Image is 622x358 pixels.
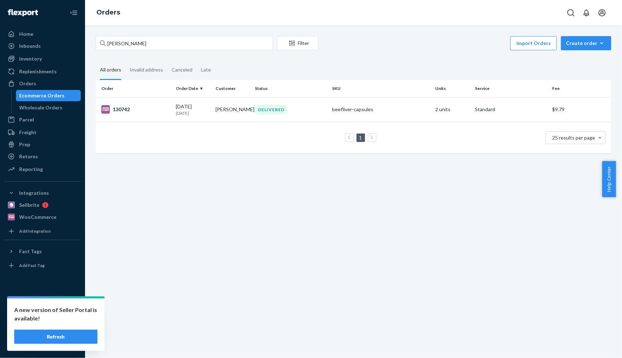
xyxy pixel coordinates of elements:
a: Settings [4,302,81,313]
div: Freight [19,129,37,136]
a: Returns [4,151,81,162]
a: Prep [4,139,81,150]
button: Import Orders [510,36,557,50]
th: Order [96,80,173,97]
div: Fast Tags [19,248,42,255]
a: Ecommerce Orders [16,90,81,101]
th: Order Date [173,80,213,97]
button: Close Navigation [67,6,81,20]
button: Create order [561,36,611,50]
button: Integrations [4,187,81,199]
div: Ecommerce Orders [19,92,65,99]
td: $9.79 [549,97,611,122]
button: Open notifications [579,6,594,20]
th: SKU [330,80,433,97]
th: Status [252,80,329,97]
div: Replenishments [19,68,57,75]
div: Reporting [19,166,43,173]
div: Orders [19,80,36,87]
div: Create order [566,40,606,47]
a: Reporting [4,164,81,175]
a: Home [4,28,81,40]
div: Add Integration [19,228,51,234]
button: Refresh [14,330,97,344]
div: Prep [19,141,30,148]
a: Add Fast Tag [4,260,81,271]
button: Help Center [602,161,616,197]
div: Home [19,30,33,38]
a: Inbounds [4,40,81,52]
div: [DATE] [176,103,210,116]
th: Units [433,80,472,97]
div: All orders [100,61,121,80]
th: Fee [549,80,611,97]
div: Wholesale Orders [19,104,63,111]
button: Open Search Box [564,6,578,20]
div: Parcel [19,116,34,123]
div: Invalid address [130,61,163,79]
input: Search orders [96,36,273,50]
div: Returns [19,153,38,160]
div: Customer [215,85,250,91]
a: Replenishments [4,66,81,77]
div: beefliver-capsules [332,106,430,113]
button: Open account menu [595,6,609,20]
th: Service [472,80,549,97]
p: [DATE] [176,110,210,116]
button: Filter [277,36,318,50]
div: WooCommerce [19,214,56,221]
div: Late [201,61,211,79]
a: Sellbrite [4,199,81,211]
div: 130742 [101,105,170,114]
div: Add Fast Tag [19,262,45,268]
div: Integrations [19,189,49,197]
div: Filter [278,40,318,47]
img: Flexport logo [8,9,38,16]
a: Orders [96,8,120,16]
p: Standard [475,106,547,113]
a: Orders [4,78,81,89]
div: Inbounds [19,42,41,50]
a: WooCommerce [4,211,81,223]
a: Help Center [4,326,81,337]
a: Page 1 is your current page [358,135,364,141]
a: Parcel [4,114,81,125]
a: Wholesale Orders [16,102,81,113]
p: A new version of Seller Portal is available! [14,306,97,323]
div: Inventory [19,55,42,62]
div: Canceled [172,61,192,79]
a: Talk to Support [4,314,81,325]
div: DELIVERED [255,105,288,114]
ol: breadcrumbs [91,2,126,23]
td: 2 units [433,97,472,122]
button: Fast Tags [4,246,81,257]
a: Freight [4,127,81,138]
div: Sellbrite [19,201,39,209]
a: Add Integration [4,226,81,237]
td: [PERSON_NAME] [213,97,252,122]
a: Inventory [4,53,81,64]
button: Give Feedback [4,338,81,350]
span: 25 results per page [553,135,595,141]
